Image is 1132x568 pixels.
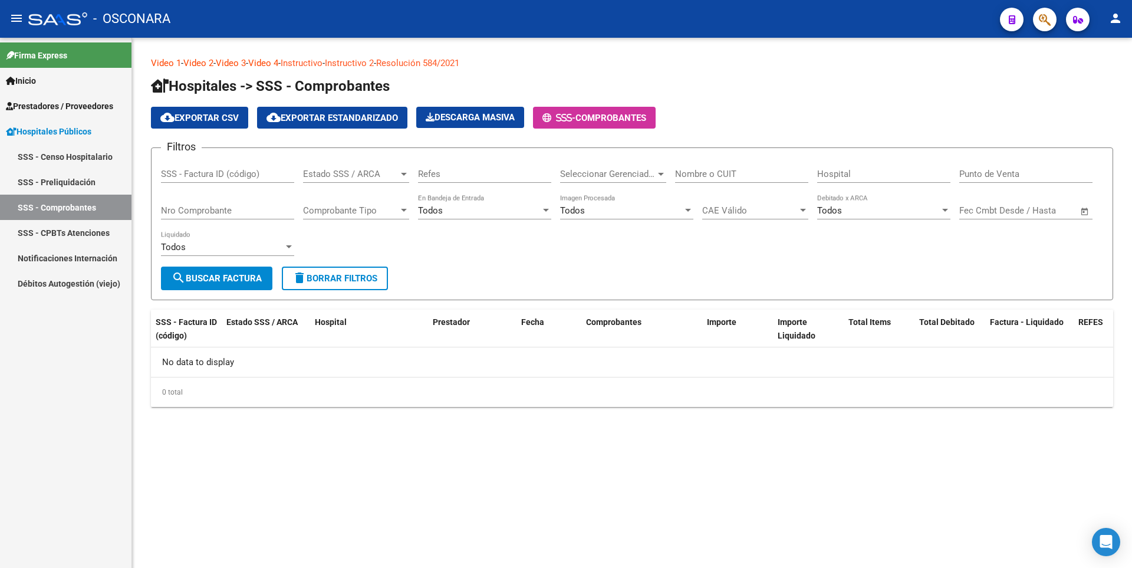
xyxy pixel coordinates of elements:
datatable-header-cell: Importe [702,310,773,402]
datatable-header-cell: Importe Liquidado [773,310,844,402]
span: Prestador [433,317,470,327]
span: Exportar Estandarizado [266,113,398,123]
mat-icon: cloud_download [160,110,175,124]
span: Borrar Filtros [292,273,377,284]
a: Video 3 [216,58,246,68]
mat-icon: person [1108,11,1123,25]
span: Seleccionar Gerenciador [560,169,656,179]
datatable-header-cell: Estado SSS / ARCA [222,310,310,402]
datatable-header-cell: Fecha [516,310,581,402]
button: Buscar Factura [161,267,272,290]
span: Inicio [6,74,36,87]
span: Hospitales Públicos [6,125,91,138]
a: Video 1 [151,58,181,68]
button: Exportar Estandarizado [257,107,407,129]
span: Todos [817,205,842,216]
span: COMPROBANTES [575,113,646,123]
mat-icon: delete [292,271,307,285]
span: Hospital [315,317,347,327]
datatable-header-cell: Total Debitado [914,310,985,402]
span: Estado SSS / ARCA [226,317,298,327]
span: - [542,113,575,123]
span: Fecha [521,317,544,327]
button: Borrar Filtros [282,267,388,290]
p: - - - - - - [151,57,1113,70]
div: Open Intercom Messenger [1092,528,1120,556]
app-download-masive: Descarga masiva de comprobantes (adjuntos) [416,107,524,129]
a: Video 2 [183,58,213,68]
datatable-header-cell: Hospital [310,310,428,402]
button: Open calendar [1078,205,1092,218]
span: Todos [161,242,186,252]
span: Firma Express [6,49,67,62]
datatable-header-cell: Total Items [844,310,914,402]
button: Descarga Masiva [416,107,524,128]
mat-icon: cloud_download [266,110,281,124]
div: No data to display [151,347,1113,377]
button: Exportar CSV [151,107,248,129]
span: Comprobante Tipo [303,205,399,216]
span: Buscar Factura [172,273,262,284]
span: Hospitales -> SSS - Comprobantes [151,78,390,94]
span: Total Items [848,317,891,327]
span: Total Debitado [919,317,975,327]
span: Importe Liquidado [778,317,815,340]
span: Todos [418,205,443,216]
span: Comprobantes [586,317,641,327]
a: Resolución 584/2021 [376,58,459,68]
datatable-header-cell: Factura - Liquidado [985,310,1074,402]
input: Fecha fin [1018,205,1075,216]
mat-icon: search [172,271,186,285]
input: Fecha inicio [959,205,1007,216]
span: Exportar CSV [160,113,239,123]
a: Video 4 [248,58,278,68]
a: Instructivo [281,58,323,68]
datatable-header-cell: Prestador [428,310,516,402]
span: Prestadores / Proveedores [6,100,113,113]
span: Todos [560,205,585,216]
span: Importe [707,317,736,327]
datatable-header-cell: SSS - Factura ID (código) [151,310,222,402]
span: SSS - Factura ID (código) [156,317,217,340]
button: -COMPROBANTES [533,107,656,129]
span: CAE Válido [702,205,798,216]
span: REFES [1078,317,1103,327]
mat-icon: menu [9,11,24,25]
div: 0 total [151,377,1113,407]
datatable-header-cell: Comprobantes [581,310,702,402]
span: Descarga Masiva [426,112,515,123]
span: Estado SSS / ARCA [303,169,399,179]
span: Factura - Liquidado [990,317,1064,327]
a: Instructivo 2 [325,58,374,68]
h3: Filtros [161,139,202,155]
span: - OSCONARA [93,6,170,32]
